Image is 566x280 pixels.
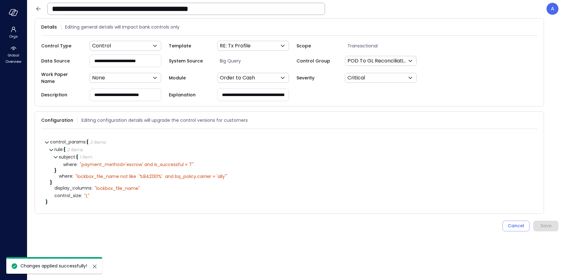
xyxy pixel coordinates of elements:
[54,193,82,198] span: control_size
[84,193,89,199] div: " L"
[551,5,554,13] p: A
[86,139,89,145] span: {
[169,91,210,98] span: Explanation
[220,74,255,82] p: Order to Cash
[92,42,111,50] p: Control
[75,174,227,179] div: " lockbox_file_name not like '%842130%' and bq_policy.carrier = 'ally'"
[91,263,98,270] button: close
[297,74,337,81] span: Severity
[345,42,424,49] span: Transactional
[80,162,194,167] div: " payment_method='escrow' and is_successful = '1'"
[169,74,210,81] span: Module
[80,155,92,159] div: 1 item
[81,192,82,199] span: :
[63,162,78,167] span: where
[41,24,57,30] span: Details
[508,222,524,230] div: Cancel
[54,168,533,173] div: }
[169,42,210,49] span: Template
[220,42,251,50] p: RE: Tx Profile
[95,186,140,191] div: " lockbox_file_name"
[41,57,82,64] span: Data Source
[20,263,87,269] span: Changes applied successfully!
[59,154,76,160] span: subject
[217,57,297,64] span: Big Query
[41,71,82,85] span: Work Paper Name
[9,33,18,40] span: Orgs
[297,42,337,49] span: Scope
[50,180,533,185] div: }
[41,117,73,124] span: Configuration
[77,161,78,168] span: :
[41,91,82,98] span: Description
[547,3,558,15] div: Avi Brandwain
[75,154,76,160] span: :
[90,140,106,144] div: 3 items
[65,24,180,30] span: Editing general details will impact bank controls only
[54,146,64,153] span: rule
[64,146,66,153] span: {
[76,154,78,160] span: {
[72,173,73,179] span: :
[4,52,23,65] span: Global Overview
[54,186,92,191] span: display_columns
[50,139,86,145] span: control_params
[1,44,25,65] div: Global Overview
[502,221,530,231] button: Cancel
[41,42,82,49] span: Control Type
[169,57,210,64] span: System Source
[1,25,25,40] div: Orgs
[59,174,73,179] span: where
[347,57,407,65] p: POD To GL Reconciliation
[92,74,105,82] p: None
[46,200,533,204] div: }
[347,74,365,82] p: Critical
[67,148,83,152] div: 2 items
[297,57,337,64] span: Control Group
[92,185,92,191] span: :
[81,117,248,124] span: Editing configuration details will upgrade the control versions for customers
